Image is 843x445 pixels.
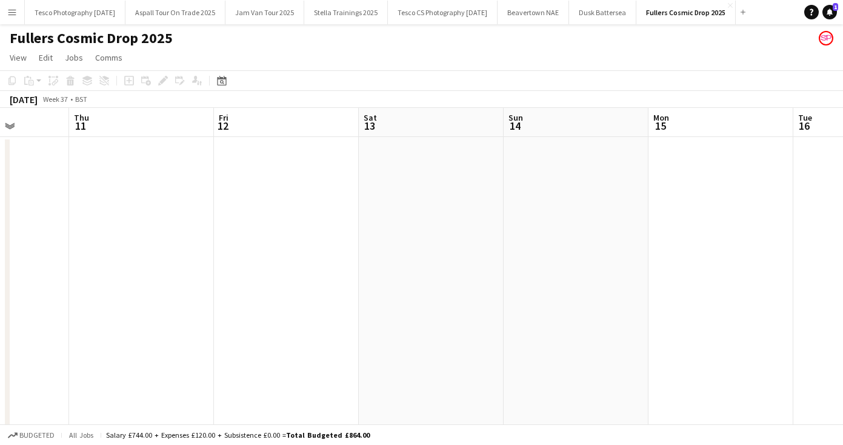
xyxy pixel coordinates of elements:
span: 13 [362,119,377,133]
button: Fullers Cosmic Drop 2025 [636,1,736,24]
app-user-avatar: Soozy Peters [819,31,833,45]
span: View [10,52,27,63]
a: 1 [822,5,837,19]
span: Mon [653,112,669,123]
span: Week 37 [40,95,70,104]
span: 11 [72,119,89,133]
span: 12 [217,119,228,133]
a: View [5,50,32,65]
button: Beavertown NAE [498,1,569,24]
span: 16 [796,119,812,133]
span: Thu [74,112,89,123]
button: Dusk Battersea [569,1,636,24]
span: 14 [507,119,523,133]
button: Aspall Tour On Trade 2025 [125,1,225,24]
span: Sun [508,112,523,123]
span: Edit [39,52,53,63]
span: 15 [651,119,669,133]
button: Stella Trainings 2025 [304,1,388,24]
span: Jobs [65,52,83,63]
a: Comms [90,50,127,65]
span: All jobs [67,430,96,440]
h1: Fullers Cosmic Drop 2025 [10,29,173,47]
button: Jam Van Tour 2025 [225,1,304,24]
span: Fri [219,112,228,123]
button: Budgeted [6,429,56,442]
button: Tesco Photography [DATE] [25,1,125,24]
span: Budgeted [19,431,55,440]
span: Sat [364,112,377,123]
a: Jobs [60,50,88,65]
div: [DATE] [10,93,38,105]
button: Tesco CS Photography [DATE] [388,1,498,24]
span: Tue [798,112,812,123]
span: 1 [833,3,838,11]
span: Comms [95,52,122,63]
div: BST [75,95,87,104]
span: Total Budgeted £864.00 [286,430,370,440]
div: Salary £744.00 + Expenses £120.00 + Subsistence £0.00 = [106,430,370,440]
a: Edit [34,50,58,65]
